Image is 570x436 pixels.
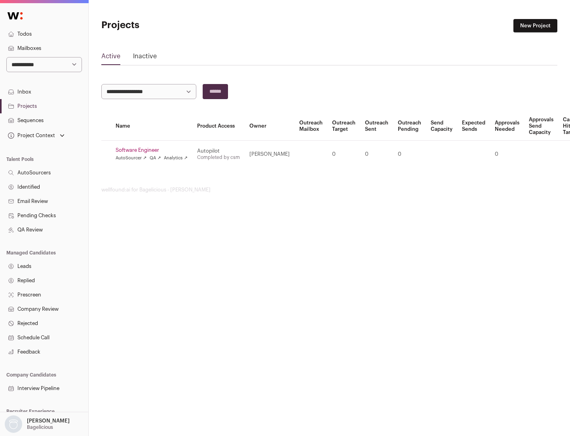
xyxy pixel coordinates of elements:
[245,141,294,168] td: [PERSON_NAME]
[457,112,490,141] th: Expected Sends
[116,155,146,161] a: AutoSourcer ↗
[393,141,426,168] td: 0
[197,148,240,154] div: Autopilot
[245,112,294,141] th: Owner
[192,112,245,141] th: Product Access
[164,155,187,161] a: Analytics ↗
[3,8,27,24] img: Wellfound
[101,187,557,193] footer: wellfound:ai for Bagelicious - [PERSON_NAME]
[116,147,188,153] a: Software Engineer
[327,112,360,141] th: Outreach Target
[294,112,327,141] th: Outreach Mailbox
[5,415,22,433] img: nopic.png
[6,130,66,141] button: Open dropdown
[111,112,192,141] th: Name
[524,112,558,141] th: Approvals Send Capacity
[393,112,426,141] th: Outreach Pending
[133,52,157,64] a: Inactive
[513,19,557,33] a: New Project
[101,19,253,32] h1: Projects
[327,141,360,168] td: 0
[360,112,393,141] th: Outreach Sent
[490,112,524,141] th: Approvals Needed
[3,415,71,433] button: Open dropdown
[360,141,393,168] td: 0
[150,155,161,161] a: QA ↗
[490,141,524,168] td: 0
[27,418,70,424] p: [PERSON_NAME]
[101,52,120,64] a: Active
[6,132,55,139] div: Project Context
[197,155,240,160] a: Completed by csm
[426,112,457,141] th: Send Capacity
[27,424,53,430] p: Bagelicious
